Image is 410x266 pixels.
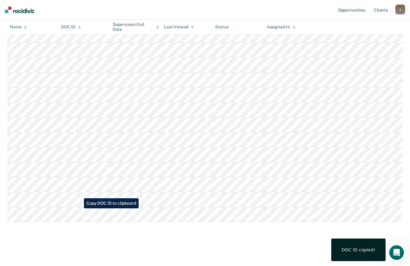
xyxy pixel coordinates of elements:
[267,24,296,30] div: Assigned to
[5,6,34,13] img: Recidiviz
[10,24,27,30] div: Name
[164,24,194,30] div: Last Viewed
[61,24,81,30] div: DOC ID
[215,24,228,30] div: Status
[342,247,375,253] div: DOC ID copied!
[389,245,404,260] iframe: Intercom live chat
[113,22,159,32] div: Supervision End Date
[395,5,405,14] button: t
